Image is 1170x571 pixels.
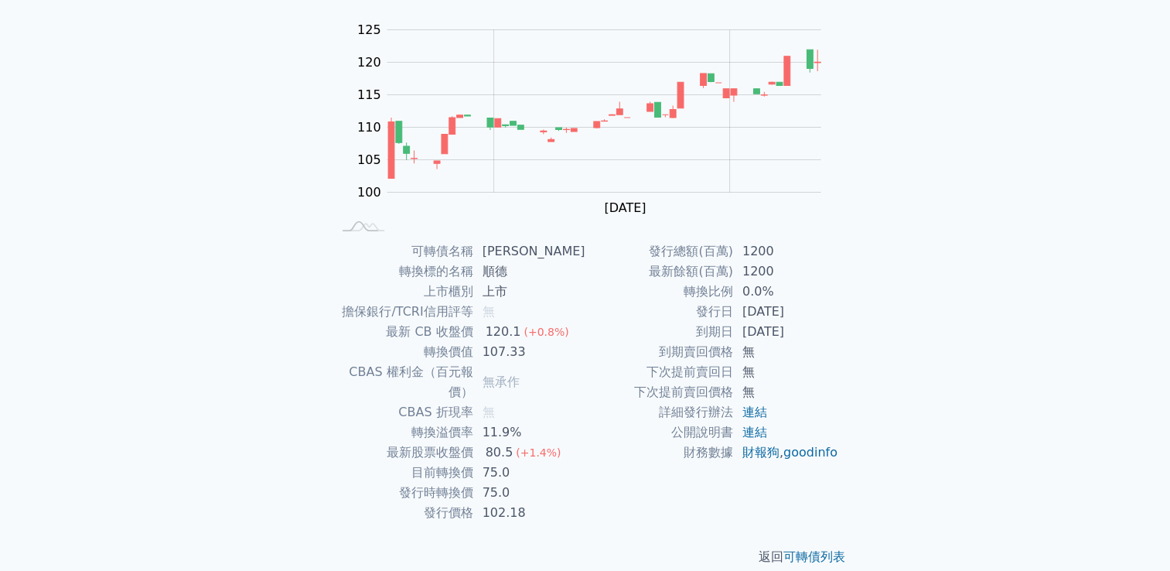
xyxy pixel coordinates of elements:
[733,362,839,382] td: 無
[733,342,839,362] td: 無
[473,262,585,282] td: 順德
[483,405,495,419] span: 無
[733,241,839,262] td: 1200
[524,326,568,338] span: (+0.8%)
[332,362,473,402] td: CBAS 權利金（百元報價）
[516,446,561,459] span: (+1.4%)
[473,342,585,362] td: 107.33
[733,382,839,402] td: 無
[332,422,473,443] td: 轉換溢價率
[313,548,858,566] p: 返回
[357,120,381,135] tspan: 110
[473,282,585,302] td: 上市
[349,22,844,215] g: Chart
[332,302,473,322] td: 擔保銀行/TCRI信用評等
[332,322,473,342] td: 最新 CB 收盤價
[473,483,585,503] td: 75.0
[585,422,733,443] td: 公開說明書
[742,445,779,460] a: 財報狗
[585,302,733,322] td: 發行日
[742,425,767,439] a: 連結
[332,463,473,483] td: 目前轉換價
[332,503,473,523] td: 發行價格
[332,443,473,463] td: 最新股票收盤價
[783,549,845,564] a: 可轉債列表
[742,405,767,419] a: 連結
[357,22,381,37] tspan: 125
[357,87,381,102] tspan: 115
[332,402,473,422] td: CBAS 折現率
[585,382,733,402] td: 下次提前賣回價格
[585,262,733,282] td: 最新餘額(百萬)
[585,443,733,463] td: 財務數據
[473,241,585,262] td: [PERSON_NAME]
[733,302,839,322] td: [DATE]
[733,262,839,282] td: 1200
[357,152,381,167] tspan: 105
[585,402,733,422] td: 詳細發行辦法
[483,304,495,319] span: 無
[585,362,733,382] td: 下次提前賣回日
[585,282,733,302] td: 轉換比例
[473,422,585,443] td: 11.9%
[733,282,839,302] td: 0.0%
[357,55,381,70] tspan: 120
[585,322,733,342] td: 到期日
[332,241,473,262] td: 可轉債名稱
[332,483,473,503] td: 發行時轉換價
[483,322,524,342] div: 120.1
[388,50,820,178] g: Series
[483,443,517,463] div: 80.5
[585,342,733,362] td: 到期賣回價格
[332,262,473,282] td: 轉換標的名稱
[733,322,839,342] td: [DATE]
[604,200,646,215] tspan: [DATE]
[357,185,381,200] tspan: 100
[585,241,733,262] td: 發行總額(百萬)
[332,342,473,362] td: 轉換價值
[473,503,585,523] td: 102.18
[783,445,837,460] a: goodinfo
[473,463,585,483] td: 75.0
[483,374,520,389] span: 無承作
[332,282,473,302] td: 上市櫃別
[733,443,839,463] td: ,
